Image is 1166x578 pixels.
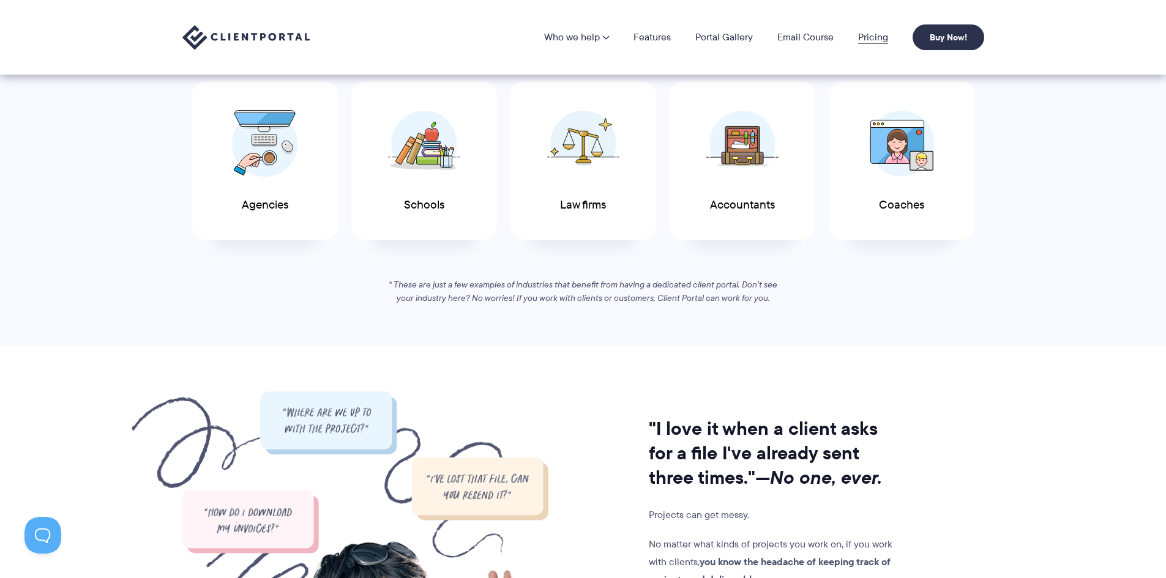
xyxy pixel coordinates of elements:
[192,81,338,240] a: Agencies
[242,199,288,212] span: Agencies
[649,506,897,524] p: Projects can get messy.
[710,199,775,212] span: Accountants
[858,32,888,42] a: Pricing
[777,32,834,42] a: Email Course
[670,81,815,240] a: Accountants
[755,464,882,491] i: —No one, ever.
[510,81,656,240] a: Law firms
[879,199,924,212] span: Coaches
[560,199,606,212] span: Law firms
[351,81,497,240] a: Schools
[24,517,61,554] iframe: Toggle Customer Support
[633,32,671,42] a: Features
[695,32,753,42] a: Portal Gallery
[913,24,984,50] a: Buy Now!
[649,417,897,490] h2: "I love it when a client asks for a file I've already sent three times."
[544,32,609,42] a: Who we help
[829,81,974,240] a: Coaches
[389,278,777,304] em: * These are just a few examples of industries that benefit from having a dedicated client portal....
[404,199,444,212] span: Schools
